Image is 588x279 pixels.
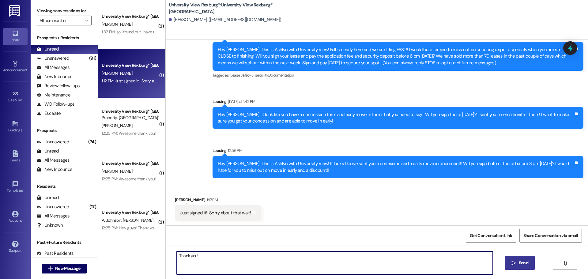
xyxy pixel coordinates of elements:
[31,183,98,190] div: Residents
[88,54,98,63] div: (91)
[37,139,69,145] div: Unanswered
[226,98,255,105] div: [DATE] at 1:42 PM
[218,111,574,125] div: Hey [PERSON_NAME]! it look like you have a concession form and early move in form that you need t...
[511,261,516,266] i: 
[205,197,217,203] div: 1:12 PM
[226,147,242,154] div: 12:56 PM
[102,168,132,174] span: [PERSON_NAME]
[175,197,261,205] div: [PERSON_NAME]
[519,229,582,243] button: Share Conversation via email
[37,213,70,219] div: All Messages
[55,265,80,272] span: New Message
[102,115,158,121] div: Property: [GEOGRAPHIC_DATA]*
[3,239,28,255] a: Support
[37,250,74,257] div: Past Residents
[87,137,98,147] div: (74)
[3,209,28,225] a: Account
[218,47,574,66] div: Hey [PERSON_NAME]! This is Ashlyn with University View! Fall is nearly here and we are filling FA...
[180,210,251,216] div: Just signed it!! Sorry about that wait!
[37,64,70,71] div: All Messages
[102,13,158,20] div: University View Rexburg* [GEOGRAPHIC_DATA]
[40,16,82,25] input: All communities
[213,147,583,156] div: Leasing
[102,21,132,27] span: [PERSON_NAME]
[3,179,28,195] a: Templates •
[42,264,87,273] button: New Message
[102,209,158,216] div: University View Rexburg* [GEOGRAPHIC_DATA]
[37,222,63,228] div: Unknown
[27,67,28,71] span: •
[37,204,69,210] div: Unanswered
[85,18,88,23] i: 
[466,229,516,243] button: Get Conversation Link
[102,123,132,128] span: [PERSON_NAME]
[102,62,158,69] div: University View Rexburg* [GEOGRAPHIC_DATA]
[123,217,153,223] span: [PERSON_NAME]
[102,217,123,223] span: A. Johnson
[102,160,158,167] div: University View Rexburg* [GEOGRAPHIC_DATA]
[3,149,28,165] a: Leads
[563,261,567,266] i: 
[31,239,98,246] div: Past + Future Residents
[31,35,98,41] div: Prospects + Residents
[505,256,535,270] button: Send
[102,130,156,136] div: 12:25 PM: Awesome thank you!
[213,98,583,107] div: Leasing
[31,127,98,134] div: Prospects
[102,70,132,76] span: [PERSON_NAME]
[37,166,72,173] div: New Inbounds
[213,71,583,80] div: Tagged as:
[102,29,542,35] div: 1:32 PM: so i found out i have to email the company that set up my lease to request my specific p...
[268,73,294,78] span: Documentation
[37,148,59,154] div: Unread
[24,187,24,192] span: •
[37,6,92,16] label: Viewing conversations for
[3,119,28,135] a: Buildings
[37,194,59,201] div: Unread
[48,266,53,271] i: 
[88,202,98,212] div: (17)
[177,251,493,274] textarea: Thank you!
[230,73,240,78] span: Lease ,
[102,108,158,115] div: University View Rexburg* [GEOGRAPHIC_DATA]
[519,260,528,266] span: Send
[218,160,574,174] div: Hey [PERSON_NAME]! This is Ashlyn with University View! It looks like we sent you a conession and...
[37,92,70,98] div: Maintenance
[37,74,72,80] div: New Inbounds
[9,5,21,17] img: ResiDesk Logo
[37,110,61,117] div: Escalate
[102,176,156,182] div: 12:25 PM: Awesome thank you!
[37,55,69,62] div: Unanswered
[169,2,291,15] b: University View Rexburg*: University View Rexburg* [GEOGRAPHIC_DATA]
[3,28,28,45] a: Inbox
[37,157,70,164] div: All Messages
[37,46,59,52] div: Unread
[470,232,512,239] span: Get Conversation Link
[3,89,28,105] a: Site Visit •
[102,225,551,231] div: 12:25 PM: Hey guys! Thank you, thank you! Y'all are literal life savers! Yes, you will still be a...
[523,232,578,239] span: Share Conversation via email
[240,73,268,78] span: Safety & security ,
[102,78,180,84] div: 1:12 PM: Just signed it!! Sorry about that wait!
[169,17,281,23] div: [PERSON_NAME]. ([EMAIL_ADDRESS][DOMAIN_NAME])
[37,83,80,89] div: Review follow-ups
[22,97,23,101] span: •
[37,101,74,107] div: WO Follow-ups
